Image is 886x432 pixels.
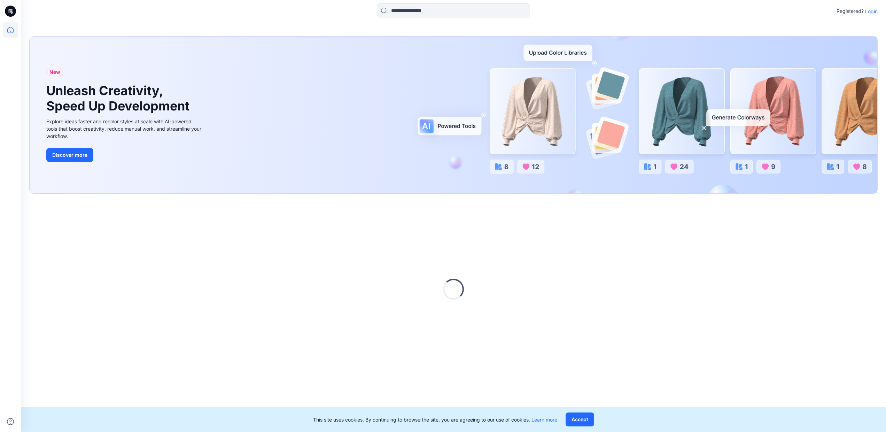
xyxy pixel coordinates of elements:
[46,118,203,140] div: Explore ideas faster and recolor styles at scale with AI-powered tools that boost creativity, red...
[46,148,203,162] a: Discover more
[837,7,864,15] p: Registered?
[865,8,878,15] p: Login
[531,417,557,423] a: Learn more
[46,148,93,162] button: Discover more
[566,412,594,426] button: Accept
[313,416,557,423] p: This site uses cookies. By continuing to browse the site, you are agreeing to our use of cookies.
[46,83,193,113] h1: Unleash Creativity, Speed Up Development
[49,68,60,76] span: New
